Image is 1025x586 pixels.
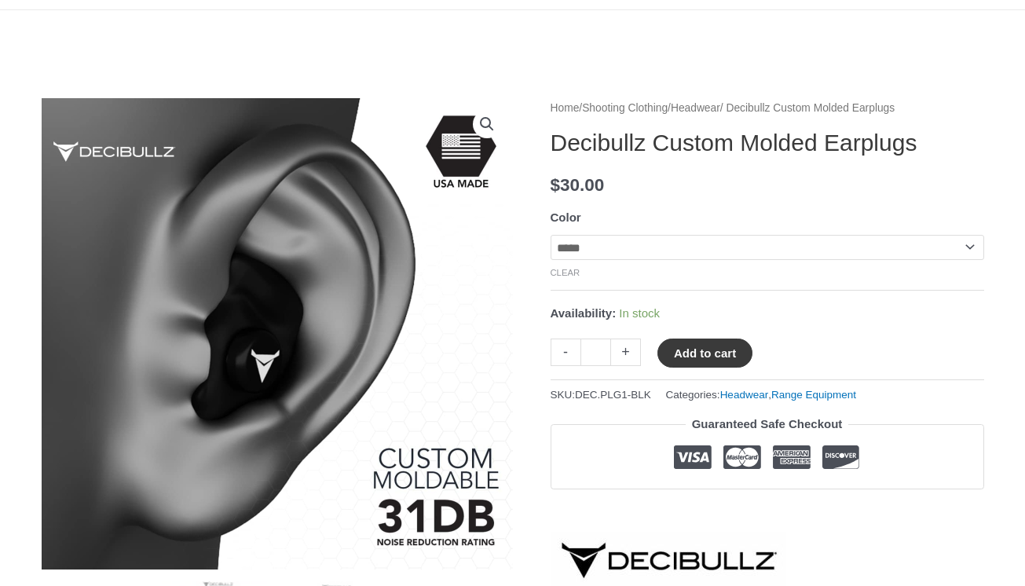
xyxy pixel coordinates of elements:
[686,413,849,435] legend: Guaranteed Safe Checkout
[666,385,856,405] span: Categories: ,
[551,175,561,195] span: $
[611,339,641,366] a: +
[551,501,984,520] iframe: Customer reviews powered by Trustpilot
[657,339,752,368] button: Add to cart
[551,339,580,366] a: -
[551,102,580,114] a: Home
[551,385,651,405] span: SKU:
[551,211,581,224] label: Color
[619,306,660,320] span: In stock
[551,268,580,277] a: Clear options
[671,102,720,114] a: Headwear
[720,389,769,401] a: Headwear
[575,389,651,401] span: DEC.PLG1-BLK
[771,389,856,401] a: Range Equipment
[551,306,617,320] span: Availability:
[582,102,668,114] a: Shooting Clothing
[551,129,984,157] h1: Decibullz Custom Molded Earplugs
[551,175,605,195] bdi: 30.00
[580,339,611,366] input: Product quantity
[473,110,501,138] a: View full-screen image gallery
[551,98,984,119] nav: Breadcrumb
